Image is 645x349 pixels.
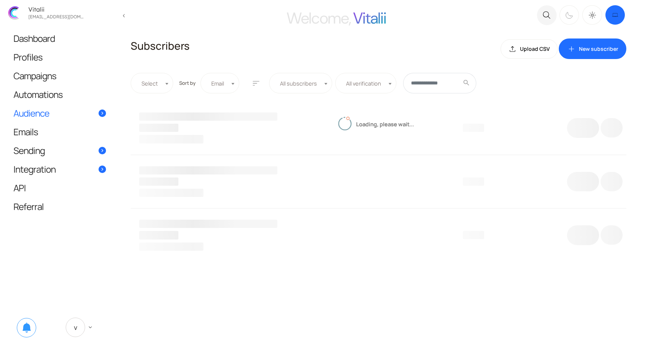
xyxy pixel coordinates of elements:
[6,67,113,85] a: Campaigns
[343,79,389,87] span: All verification
[87,324,94,331] span: keyboard_arrow_down
[277,79,324,87] span: All subscribers
[13,53,43,61] span: Profiles
[208,79,231,87] span: Email
[6,85,113,104] a: Automations
[559,38,626,59] a: addNew subscriber
[13,90,63,98] span: Automations
[6,179,113,197] a: API
[353,8,386,28] span: Vitalii
[66,318,85,337] span: V
[58,312,102,342] a: V keyboard_arrow_down
[13,128,38,136] span: Emails
[252,79,261,88] span: sort
[13,72,56,80] span: Campaigns
[567,44,576,53] span: add
[6,141,113,160] a: Sending
[4,3,116,23] a: Vitalii [EMAIL_ADDRESS][DOMAIN_NAME]
[13,146,45,154] span: Sending
[200,73,239,93] span: Email
[6,29,113,47] a: Dashboard
[13,184,26,192] span: API
[269,73,332,93] span: All subscribers
[6,197,113,216] a: Referral
[26,12,86,19] div: vitalijgladkij@gmail.com
[13,109,49,117] span: Audience
[26,6,86,12] div: Vitalii
[6,160,113,178] a: Integration
[558,4,626,26] div: Dark mode switcher
[13,34,55,42] span: Dashboard
[13,165,56,173] span: Integration
[501,39,557,59] a: file_uploadUpload CSV
[6,123,113,141] a: Emails
[6,104,113,122] a: Audience
[179,80,196,86] span: Sort by
[508,44,517,53] span: file_upload
[250,73,262,93] button: sort
[13,203,44,210] span: Referral
[131,73,173,93] span: Select
[6,48,113,66] a: Profiles
[131,38,190,55] h2: Subscribers
[138,79,165,87] span: Select
[335,73,396,93] span: All verification
[462,81,470,85] span: search
[287,8,351,28] span: Welcome,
